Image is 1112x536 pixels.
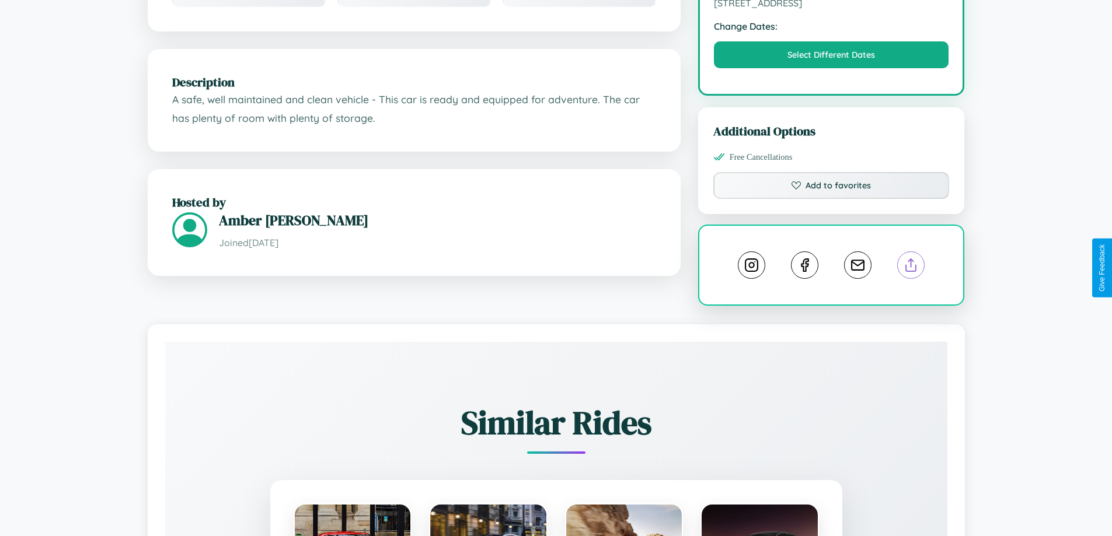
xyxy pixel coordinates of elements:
p: A safe, well maintained and clean vehicle - This car is ready and equipped for adventure. The car... [172,90,656,127]
p: Joined [DATE] [219,234,656,251]
div: Give Feedback [1098,244,1106,292]
button: Add to favorites [713,172,950,199]
h3: Amber [PERSON_NAME] [219,211,656,230]
h3: Additional Options [713,122,950,139]
h2: Similar Rides [206,400,907,445]
button: Select Different Dates [714,41,949,68]
strong: Change Dates: [714,20,949,32]
h2: Hosted by [172,194,656,211]
h2: Description [172,73,656,90]
span: Free Cancellations [730,152,793,162]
